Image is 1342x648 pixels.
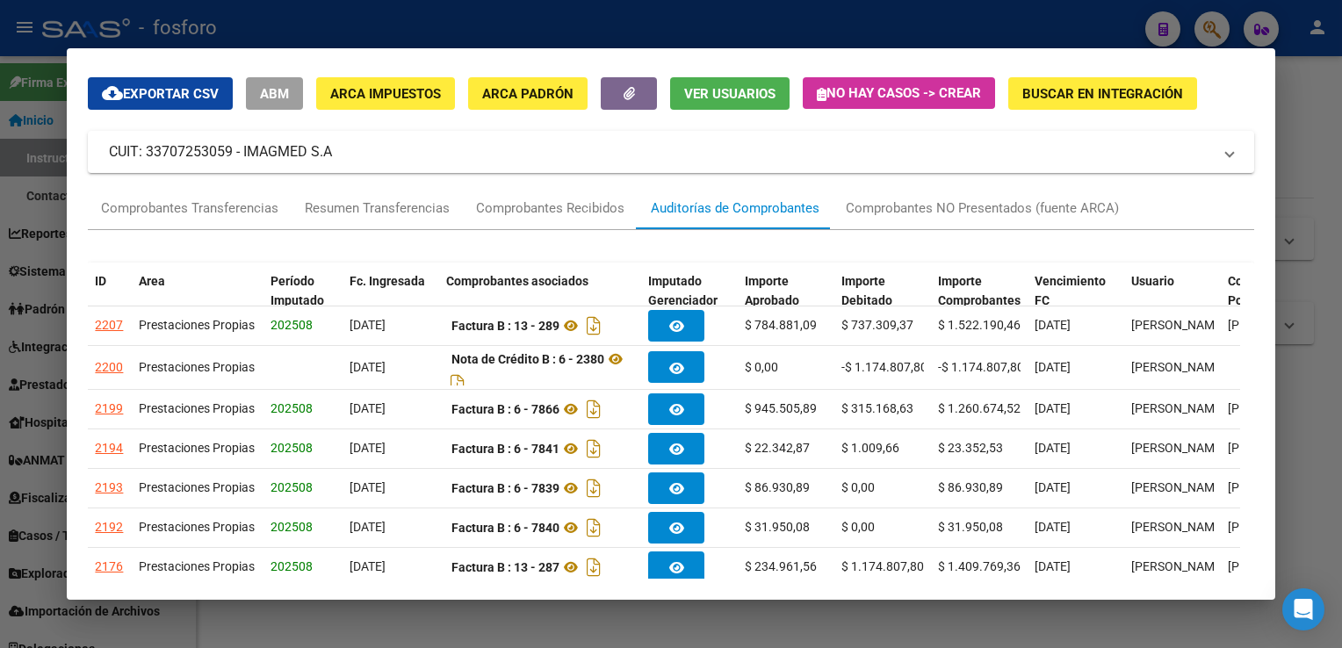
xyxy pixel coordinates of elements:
[451,352,604,366] strong: Nota de Crédito B : 6 - 2380
[648,274,718,308] span: Imputado Gerenciador
[938,520,1003,534] span: $ 31.950,08
[582,514,605,542] i: Descargar documento
[1228,274,1294,308] span: Confirmado Por
[350,401,386,415] span: [DATE]
[95,438,123,458] div: 2194
[95,557,123,577] div: 2176
[582,435,605,463] i: Descargar documento
[1131,274,1174,288] span: Usuario
[350,318,386,332] span: [DATE]
[1035,360,1071,374] span: [DATE]
[350,520,386,534] span: [DATE]
[139,360,255,374] span: Prestaciones Propias
[745,520,810,534] span: $ 31.950,08
[745,441,810,455] span: $ 22.342,87
[350,480,386,494] span: [DATE]
[451,442,559,456] strong: Factura B : 6 - 7841
[139,441,255,455] span: Prestaciones Propias
[841,274,892,308] span: Importe Debitado
[938,360,1024,374] span: -$ 1.174.807,80
[139,401,255,415] span: Prestaciones Propias
[451,560,559,574] strong: Factura B : 13 - 287
[745,401,817,415] span: $ 945.505,89
[582,312,605,340] i: Descargar documento
[88,131,1253,173] mat-expansion-panel-header: CUIT: 33707253059 - IMAGMED S.A
[1035,441,1071,455] span: [DATE]
[670,77,790,110] button: Ver Usuarios
[641,263,738,320] datatable-header-cell: Imputado Gerenciador
[446,370,469,398] i: Descargar documento
[1131,360,1225,374] span: [PERSON_NAME]
[343,263,439,320] datatable-header-cell: Fc. Ingresada
[803,77,995,109] button: No hay casos -> Crear
[271,520,313,534] span: 202508
[1131,559,1225,573] span: [PERSON_NAME]
[139,559,255,573] span: Prestaciones Propias
[1028,263,1124,320] datatable-header-cell: Vencimiento FC
[738,263,834,320] datatable-header-cell: Importe Aprobado
[1035,318,1071,332] span: [DATE]
[139,318,255,332] span: Prestaciones Propias
[316,77,455,110] button: ARCA Impuestos
[1124,263,1221,320] datatable-header-cell: Usuario
[139,480,255,494] span: Prestaciones Propias
[350,441,386,455] span: [DATE]
[745,318,817,332] span: $ 784.881,09
[271,480,313,494] span: 202508
[582,395,605,423] i: Descargar documento
[1131,318,1225,332] span: [PERSON_NAME]
[102,83,123,104] mat-icon: cloud_download
[1131,480,1225,494] span: [PERSON_NAME]
[350,360,386,374] span: [DATE]
[1035,274,1106,308] span: Vencimiento FC
[101,198,278,219] div: Comprobantes Transferencias
[841,520,875,534] span: $ 0,00
[684,86,776,102] span: Ver Usuarios
[95,357,123,378] div: 2200
[1228,441,1322,455] span: [PERSON_NAME]
[95,478,123,498] div: 2193
[841,480,875,494] span: $ 0,00
[476,198,624,219] div: Comprobantes Recibidos
[350,559,386,573] span: [DATE]
[271,274,324,308] span: Período Imputado
[938,559,1021,573] span: $ 1.409.769,36
[1131,401,1225,415] span: [PERSON_NAME]
[271,318,313,332] span: 202508
[1131,520,1225,534] span: [PERSON_NAME]
[88,77,233,110] button: Exportar CSV
[451,402,559,416] strong: Factura B : 6 - 7866
[109,141,1211,162] mat-panel-title: CUIT: 33707253059 - IMAGMED S.A
[246,77,303,110] button: ABM
[260,86,289,102] span: ABM
[1228,401,1322,415] span: [PERSON_NAME]
[1228,318,1322,332] span: [PERSON_NAME]
[271,559,313,573] span: 202508
[817,85,981,101] span: No hay casos -> Crear
[745,559,817,573] span: $ 234.961,56
[88,263,132,320] datatable-header-cell: ID
[841,559,924,573] span: $ 1.174.807,80
[938,274,1021,308] span: Importe Comprobantes
[841,441,899,455] span: $ 1.009,66
[931,263,1028,320] datatable-header-cell: Importe Comprobantes
[1228,559,1322,573] span: [PERSON_NAME]
[263,263,343,320] datatable-header-cell: Período Imputado
[271,401,313,415] span: 202508
[95,517,123,537] div: 2192
[1282,588,1324,630] div: Open Intercom Messenger
[95,399,123,419] div: 2199
[132,263,263,320] datatable-header-cell: Area
[841,318,913,332] span: $ 737.309,37
[1022,86,1183,102] span: Buscar en Integración
[1228,520,1322,534] span: [PERSON_NAME]
[139,274,165,288] span: Area
[651,198,819,219] div: Auditorías de Comprobantes
[95,274,106,288] span: ID
[582,553,605,581] i: Descargar documento
[841,360,927,374] span: -$ 1.174.807,80
[938,401,1021,415] span: $ 1.260.674,52
[938,480,1003,494] span: $ 86.930,89
[1221,263,1317,320] datatable-header-cell: Confirmado Por
[846,198,1119,219] div: Comprobantes NO Presentados (fuente ARCA)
